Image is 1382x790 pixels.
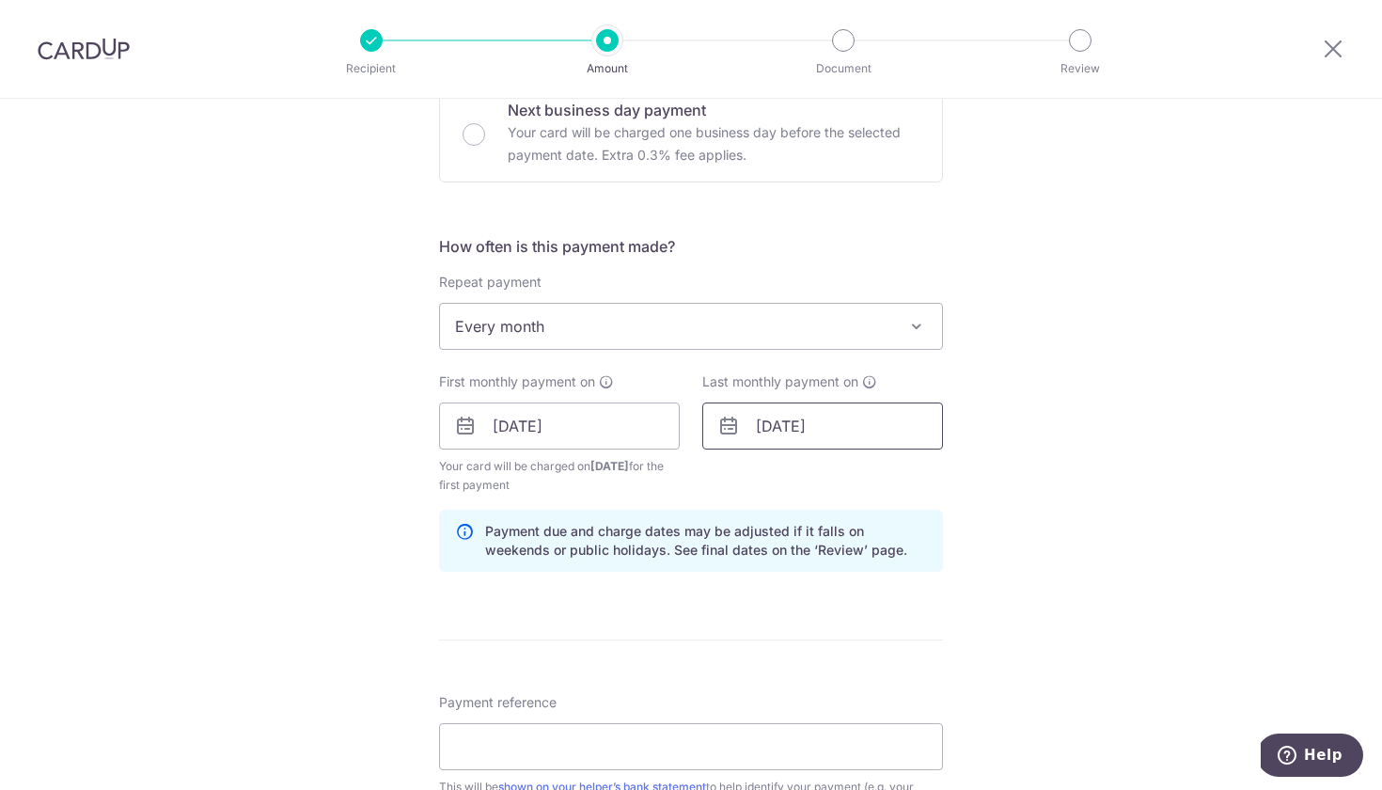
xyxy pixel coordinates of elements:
h5: How often is this payment made? [439,235,943,258]
span: First monthly payment on [439,372,595,391]
span: Last monthly payment on [702,372,858,391]
p: Document [774,59,913,78]
iframe: Opens a widget where you can find more information [1261,734,1363,781]
p: Amount [538,59,677,78]
span: Every month [440,304,942,349]
span: Your card will be charged on [439,457,680,495]
p: Recipient [302,59,441,78]
p: Your card will be charged one business day before the selected payment date. Extra 0.3% fee applies. [508,121,919,166]
label: Repeat payment [439,273,542,292]
input: DD / MM / YYYY [439,403,680,450]
img: CardUp [38,38,130,60]
span: Payment reference [439,693,557,712]
span: [DATE] [590,459,629,473]
p: Review [1011,59,1150,78]
p: Payment due and charge dates may be adjusted if it falls on weekends or public holidays. See fina... [485,522,927,560]
p: Next business day payment [508,99,919,121]
span: Every month [439,303,943,350]
input: DD / MM / YYYY [702,403,943,450]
